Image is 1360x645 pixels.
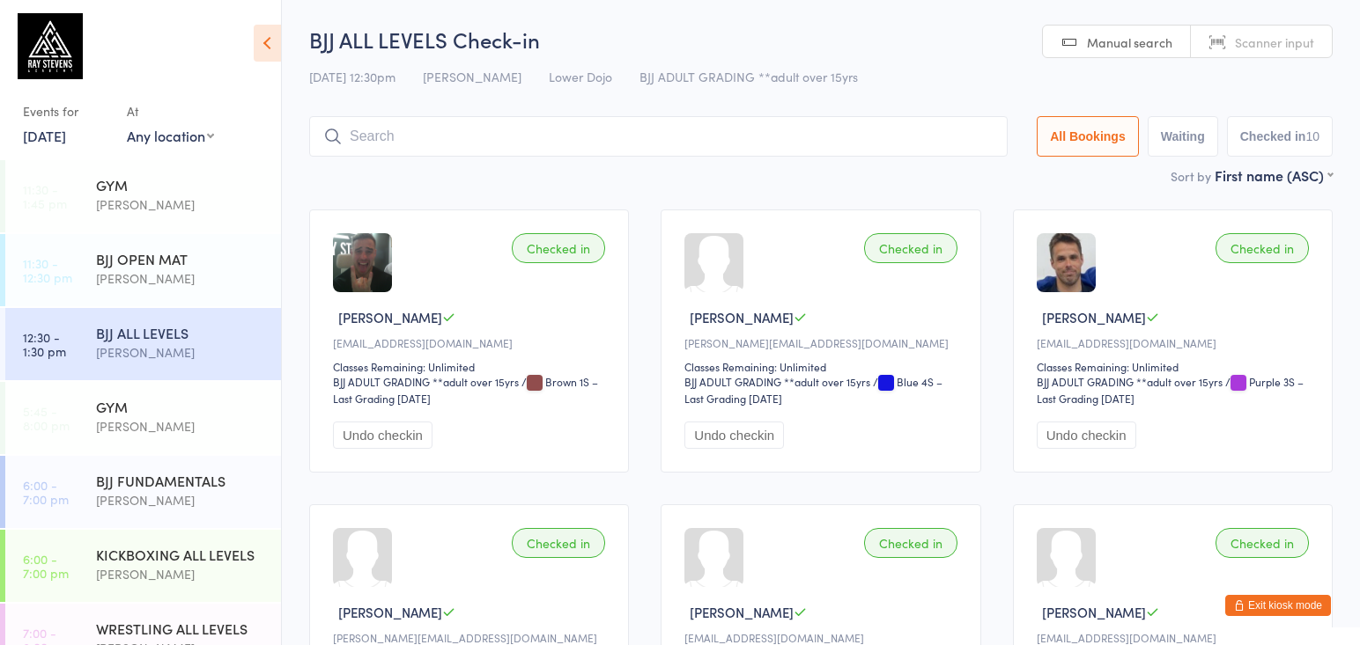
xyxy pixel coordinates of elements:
[864,233,957,263] div: Checked in
[5,382,281,454] a: 5:45 -8:00 pmGYM[PERSON_NAME]
[1235,33,1314,51] span: Scanner input
[96,342,266,363] div: [PERSON_NAME]
[1037,335,1314,350] div: [EMAIL_ADDRESS][DOMAIN_NAME]
[684,335,962,350] div: [PERSON_NAME][EMAIL_ADDRESS][DOMAIN_NAME]
[96,323,266,342] div: BJJ ALL LEVELS
[309,25,1333,54] h2: BJJ ALL LEVELS Check-in
[639,68,858,85] span: BJJ ADULT GRADING **adult over 15yrs
[96,545,266,564] div: KICKBOXING ALL LEVELS
[5,308,281,380] a: 12:30 -1:30 pmBJJ ALL LEVELS[PERSON_NAME]
[1042,603,1146,621] span: [PERSON_NAME]
[23,478,69,506] time: 6:00 - 7:00 pm
[23,404,70,432] time: 5:45 - 8:00 pm
[684,374,870,389] div: BJJ ADULT GRADING **adult over 15yrs
[512,528,605,558] div: Checked in
[423,68,521,85] span: [PERSON_NAME]
[864,528,957,558] div: Checked in
[96,471,266,490] div: BJJ FUNDAMENTALS
[96,268,266,289] div: [PERSON_NAME]
[1037,233,1096,292] img: image1653485954.png
[333,233,392,292] img: image1689796383.png
[96,175,266,194] div: GYM
[5,234,281,306] a: 11:30 -12:30 pmBJJ OPEN MAT[PERSON_NAME]
[333,359,610,374] div: Classes Remaining: Unlimited
[127,97,214,126] div: At
[23,330,66,358] time: 12:30 - 1:30 pm
[1305,129,1319,143] div: 10
[333,335,610,350] div: [EMAIL_ADDRESS][DOMAIN_NAME]
[690,308,794,326] span: [PERSON_NAME]
[23,97,109,126] div: Events for
[96,194,266,215] div: [PERSON_NAME]
[1042,308,1146,326] span: [PERSON_NAME]
[23,552,69,580] time: 6:00 - 7:00 pm
[1225,595,1331,616] button: Exit kiosk mode
[333,421,432,449] button: Undo checkin
[1037,116,1139,157] button: All Bookings
[96,619,266,638] div: WRESTLING ALL LEVELS
[684,421,784,449] button: Undo checkin
[5,160,281,232] a: 11:30 -1:45 pmGYM[PERSON_NAME]
[1171,167,1211,185] label: Sort by
[1148,116,1218,157] button: Waiting
[18,13,83,79] img: Ray Stevens Academy (Martial Sports Management Ltd T/A Ray Stevens Academy)
[5,456,281,528] a: 6:00 -7:00 pmBJJ FUNDAMENTALS[PERSON_NAME]
[333,374,519,389] div: BJJ ADULT GRADING **adult over 15yrs
[96,564,266,584] div: [PERSON_NAME]
[96,490,266,510] div: [PERSON_NAME]
[1227,116,1333,157] button: Checked in10
[1215,165,1333,185] div: First name (ASC)
[309,116,1008,157] input: Search
[333,630,610,645] div: [PERSON_NAME][EMAIL_ADDRESS][DOMAIN_NAME]
[684,630,962,645] div: [EMAIL_ADDRESS][DOMAIN_NAME]
[338,603,442,621] span: [PERSON_NAME]
[1037,421,1136,449] button: Undo checkin
[23,182,67,210] time: 11:30 - 1:45 pm
[1216,233,1309,263] div: Checked in
[338,308,442,326] span: [PERSON_NAME]
[549,68,612,85] span: Lower Dojo
[1216,528,1309,558] div: Checked in
[96,397,266,416] div: GYM
[23,256,72,284] time: 11:30 - 12:30 pm
[5,530,281,602] a: 6:00 -7:00 pmKICKBOXING ALL LEVELS[PERSON_NAME]
[690,603,794,621] span: [PERSON_NAME]
[1037,630,1314,645] div: [EMAIL_ADDRESS][DOMAIN_NAME]
[1037,374,1223,389] div: BJJ ADULT GRADING **adult over 15yrs
[96,249,266,268] div: BJJ OPEN MAT
[96,416,266,436] div: [PERSON_NAME]
[512,233,605,263] div: Checked in
[309,68,395,85] span: [DATE] 12:30pm
[23,126,66,145] a: [DATE]
[684,359,962,374] div: Classes Remaining: Unlimited
[127,126,214,145] div: Any location
[1087,33,1172,51] span: Manual search
[1037,359,1314,374] div: Classes Remaining: Unlimited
